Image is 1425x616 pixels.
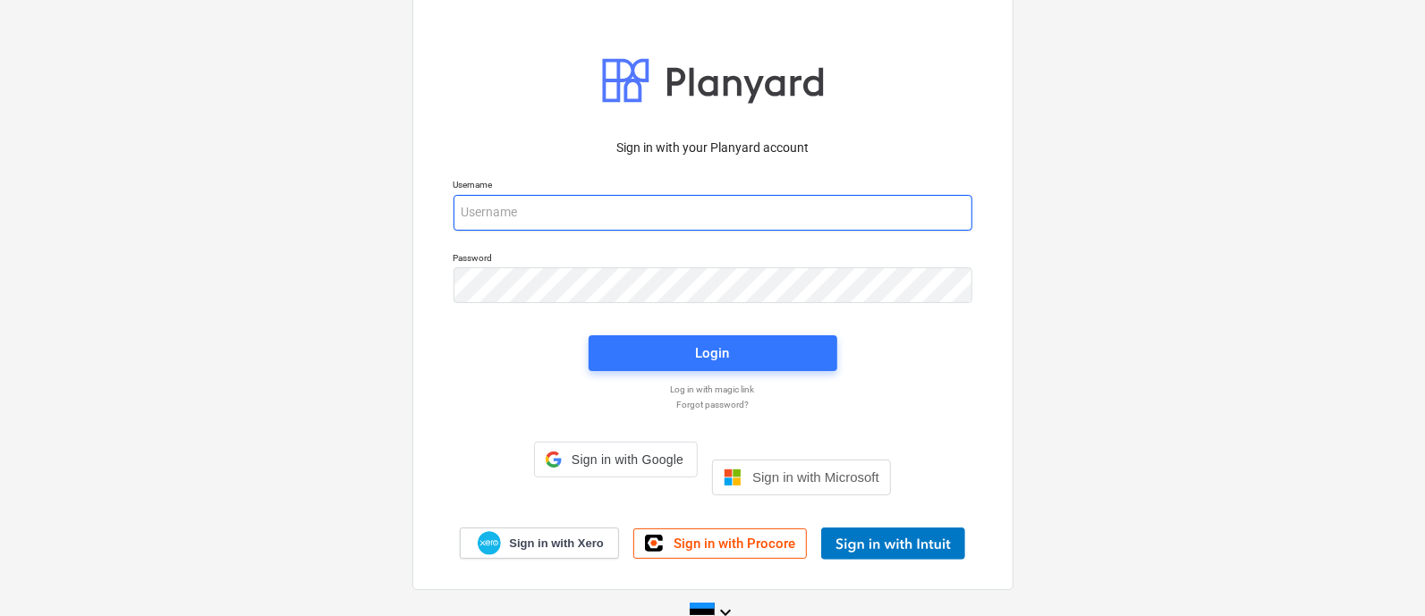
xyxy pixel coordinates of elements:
p: Password [454,252,972,267]
span: Sign in with Google [569,452,686,467]
a: Sign in with Procore [633,528,807,559]
img: Xero logo [478,531,501,555]
input: Username [454,195,972,231]
button: Login [589,335,837,371]
div: Login [696,342,730,365]
p: Sign in with your Planyard account [454,139,972,157]
a: Log in with magic link [445,384,981,395]
p: Username [454,179,972,194]
span: Sign in with Procore [674,536,795,552]
div: Sign in with Google [534,442,698,477]
iframe: Sign in with Google Button [525,476,707,515]
span: Sign in with Microsoft [752,469,879,485]
a: Forgot password? [445,399,981,410]
a: Sign in with Xero [460,527,619,559]
span: Sign in with Xero [509,536,603,552]
img: Microsoft logo [724,468,742,486]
